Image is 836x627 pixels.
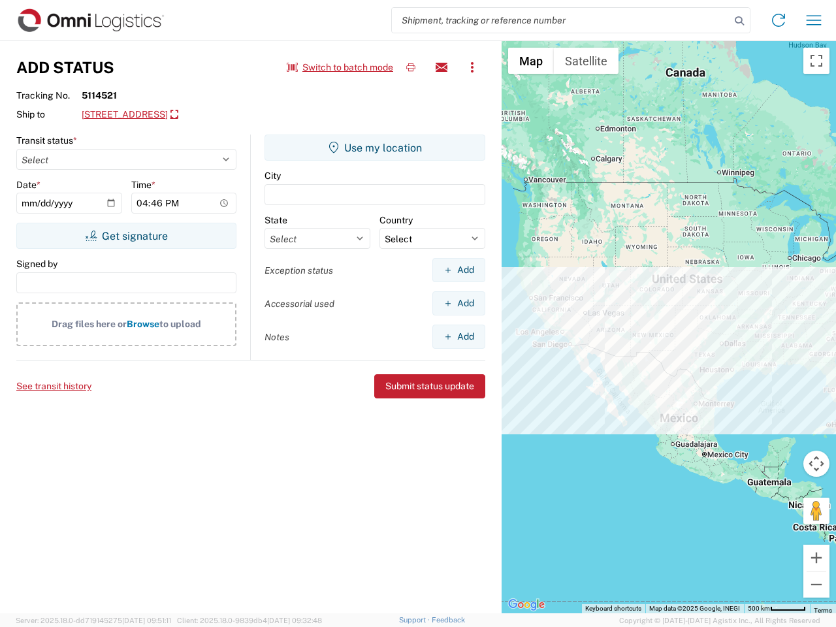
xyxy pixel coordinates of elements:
button: Switch to batch mode [287,57,393,78]
span: Client: 2025.18.0-9839db4 [177,617,322,624]
button: Zoom in [803,545,829,571]
button: Map Scale: 500 km per 51 pixels [744,604,810,613]
label: City [265,170,281,182]
span: Server: 2025.18.0-dd719145275 [16,617,171,624]
label: Signed by [16,258,57,270]
span: Drag files here or [52,319,127,329]
label: Accessorial used [265,298,334,310]
span: Ship to [16,108,82,120]
span: to upload [159,319,201,329]
a: [STREET_ADDRESS] [82,104,178,126]
button: Zoom out [803,571,829,598]
h3: Add Status [16,58,114,77]
a: Terms [814,607,832,614]
img: Google [505,596,548,613]
label: Notes [265,331,289,343]
label: Exception status [265,265,333,276]
button: Add [432,291,485,315]
button: Show street map [508,48,554,74]
label: Time [131,179,155,191]
span: Copyright © [DATE]-[DATE] Agistix Inc., All Rights Reserved [619,615,820,626]
button: Drag Pegman onto the map to open Street View [803,498,829,524]
button: Add [432,325,485,349]
span: [DATE] 09:51:11 [122,617,171,624]
button: Use my location [265,135,485,161]
span: Map data ©2025 Google, INEGI [649,605,740,612]
button: Get signature [16,223,236,249]
a: Open this area in Google Maps (opens a new window) [505,596,548,613]
button: Add [432,258,485,282]
label: Country [379,214,413,226]
a: Feedback [432,616,465,624]
label: State [265,214,287,226]
button: Toggle fullscreen view [803,48,829,74]
strong: 5114521 [82,89,117,101]
button: Show satellite imagery [554,48,619,74]
label: Date [16,179,40,191]
span: Browse [127,319,159,329]
button: Map camera controls [803,451,829,477]
span: Tracking No. [16,89,82,101]
span: 500 km [748,605,770,612]
input: Shipment, tracking or reference number [392,8,730,33]
label: Transit status [16,135,77,146]
button: Submit status update [374,374,485,398]
button: See transit history [16,376,91,397]
a: Support [399,616,432,624]
span: [DATE] 09:32:48 [267,617,322,624]
button: Keyboard shortcuts [585,604,641,613]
